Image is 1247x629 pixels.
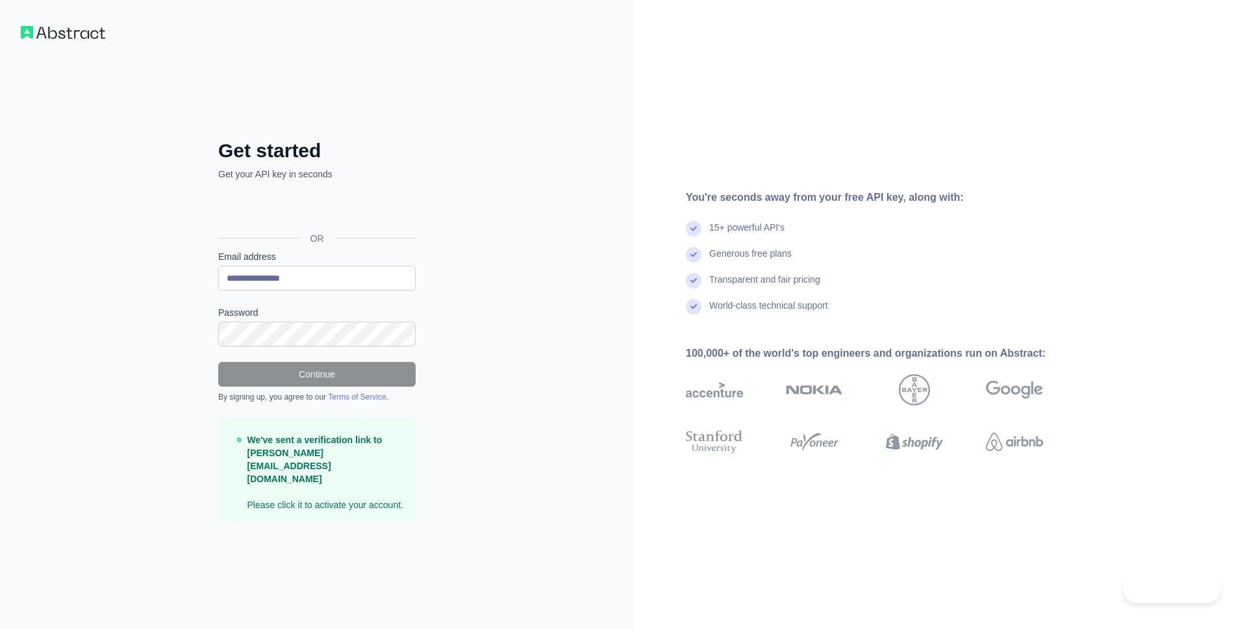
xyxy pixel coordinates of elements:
img: shopify [886,428,943,456]
img: nokia [786,374,843,405]
img: check mark [686,299,701,314]
iframe: Sign in with Google Button [212,195,420,224]
div: 100,000+ of the world's top engineers and organizations run on Abstract: [686,346,1085,361]
div: World-class technical support [709,299,828,325]
div: Transparent and fair pricing [709,273,820,299]
img: google [986,374,1043,405]
img: stanford university [686,428,743,456]
label: Email address [218,250,416,263]
p: Get your API key in seconds [218,168,416,181]
h2: Get started [218,139,416,162]
img: airbnb [986,428,1043,456]
img: bayer [899,374,930,405]
div: By signing up, you agree to our . [218,392,416,402]
img: payoneer [786,428,843,456]
img: check mark [686,273,701,289]
img: Workflow [21,26,105,39]
img: accenture [686,374,743,405]
label: Password [218,306,416,319]
p: Please click it to activate your account. [247,433,406,511]
a: Terms of Service [328,392,386,402]
div: 15+ powerful API's [709,221,785,247]
span: OR [300,232,334,245]
strong: We've sent a verification link to [PERSON_NAME][EMAIL_ADDRESS][DOMAIN_NAME] [247,435,383,484]
div: Generous free plans [709,247,792,273]
button: Continue [218,362,416,387]
iframe: Toggle Customer Support [1123,576,1221,603]
img: check mark [686,221,701,237]
img: check mark [686,247,701,263]
div: You're seconds away from your free API key, along with: [686,190,1085,205]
